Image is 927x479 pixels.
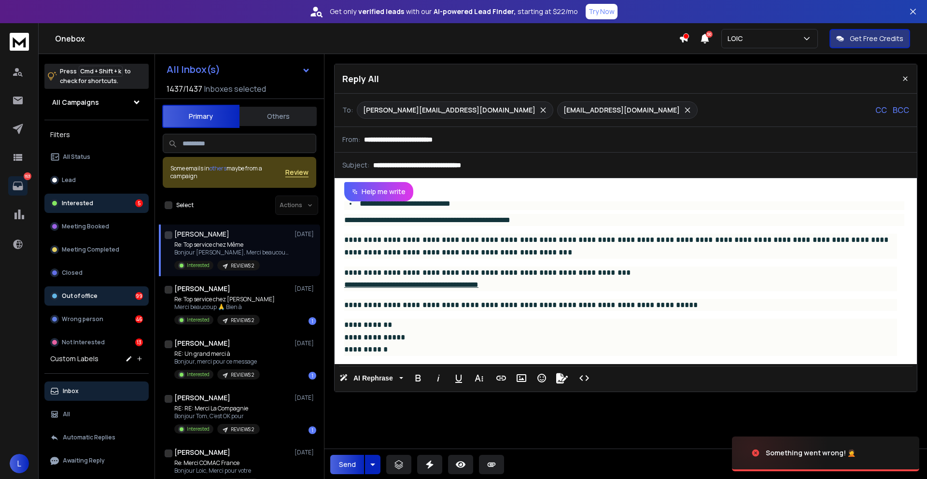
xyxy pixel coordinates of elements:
[174,412,260,420] p: Bonjour Tom, C’est OK pour
[44,240,149,259] button: Meeting Completed
[330,7,578,16] p: Get only with our starting at $22/mo
[62,223,109,230] p: Meeting Booked
[174,350,260,358] p: RE: Un grand merci à
[231,371,254,379] p: REVIEWS 2
[309,426,316,434] div: 1
[44,217,149,236] button: Meeting Booked
[589,7,615,16] p: Try Now
[295,449,316,456] p: [DATE]
[8,176,28,196] a: 163
[434,7,516,16] strong: AI-powered Lead Finder,
[159,60,318,79] button: All Inbox(s)
[63,387,79,395] p: Inbox
[44,310,149,329] button: Wrong person46
[586,4,618,19] button: Try Now
[174,448,230,457] h1: [PERSON_NAME]
[62,315,103,323] p: Wrong person
[732,427,829,479] img: image
[330,455,364,474] button: Send
[174,284,230,294] h1: [PERSON_NAME]
[44,93,149,112] button: All Campaigns
[295,339,316,347] p: [DATE]
[344,182,413,201] button: Help me write
[187,425,210,433] p: Interested
[52,98,99,107] h1: All Campaigns
[351,374,395,382] span: AI Rephrase
[135,315,143,323] div: 46
[174,229,229,239] h1: [PERSON_NAME]
[337,368,405,388] button: AI Rephrase
[295,230,316,238] p: [DATE]
[62,176,76,184] p: Lead
[239,106,317,127] button: Others
[167,65,220,74] h1: All Inbox(s)
[44,194,149,213] button: Interested5
[44,286,149,306] button: Out of office99
[187,262,210,269] p: Interested
[10,454,29,473] button: L
[63,410,70,418] p: All
[44,263,149,282] button: Closed
[44,381,149,401] button: Inbox
[10,33,29,51] img: logo
[60,67,131,86] p: Press to check for shortcuts.
[63,153,90,161] p: All Status
[893,104,909,116] p: BCC
[210,164,226,172] span: others
[63,457,105,465] p: Awaiting Reply
[285,168,309,177] button: Review
[62,269,83,277] p: Closed
[167,83,202,95] span: 1437 / 1437
[174,249,290,256] p: Bonjour [PERSON_NAME], Merci beaucoup pour
[44,405,149,424] button: All
[728,34,746,43] p: LOIC
[174,241,290,249] p: Re: Top service chez Même
[174,393,230,403] h1: [PERSON_NAME]
[55,33,679,44] h1: Onebox
[358,7,404,16] strong: verified leads
[187,371,210,378] p: Interested
[429,368,448,388] button: Italic (⌘I)
[44,147,149,167] button: All Status
[44,128,149,141] h3: Filters
[135,338,143,346] div: 13
[342,160,369,170] p: Subject:
[342,135,360,144] p: From:
[63,434,115,441] p: Automatic Replies
[231,317,254,324] p: REVIEWS 2
[135,292,143,300] div: 99
[706,31,713,38] span: 50
[829,29,910,48] button: Get Free Credits
[62,292,98,300] p: Out of office
[174,338,230,348] h1: [PERSON_NAME]
[135,199,143,207] div: 5
[62,246,119,254] p: Meeting Completed
[174,467,260,475] p: Bonjour Loic, Merci pour votre
[231,426,254,433] p: REVIEWS 2
[309,372,316,380] div: 1
[850,34,903,43] p: Get Free Credits
[174,358,260,366] p: Bonjour, merci pour ce message
[295,285,316,293] p: [DATE]
[79,66,123,77] span: Cmd + Shift + k
[170,165,285,180] div: Some emails in maybe from a campaign
[187,316,210,324] p: Interested
[174,459,260,467] p: Re: Merci COMAC France
[44,451,149,470] button: Awaiting Reply
[62,338,105,346] p: Not Interested
[174,405,260,412] p: RE: RE: Merci La Compagnie
[342,105,353,115] p: To:
[309,317,316,325] div: 1
[44,428,149,447] button: Automatic Replies
[44,333,149,352] button: Not Interested13
[50,354,98,364] h3: Custom Labels
[563,105,680,115] p: [EMAIL_ADDRESS][DOMAIN_NAME]
[24,172,31,180] p: 163
[875,104,887,116] p: CC
[363,105,535,115] p: [PERSON_NAME][EMAIL_ADDRESS][DOMAIN_NAME]
[766,448,856,458] div: Something went wrong! 🤦
[162,105,239,128] button: Primary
